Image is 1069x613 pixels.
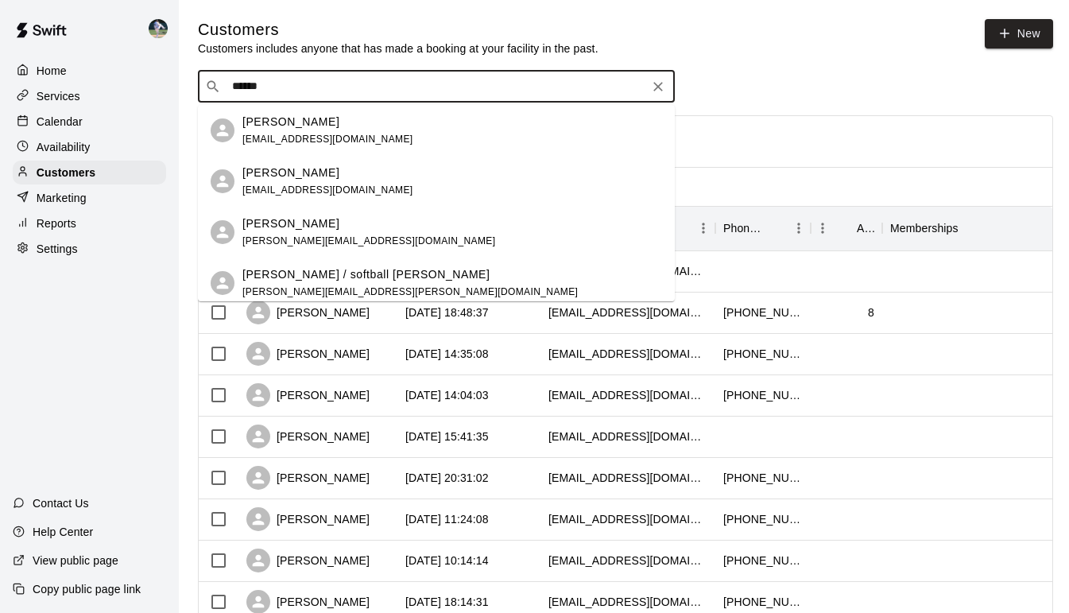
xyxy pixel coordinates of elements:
a: Customers [13,161,166,184]
p: Customers includes anyone that has made a booking at your facility in the past. [198,41,598,56]
p: View public page [33,553,118,568]
span: [PERSON_NAME][EMAIL_ADDRESS][DOMAIN_NAME] [242,235,495,246]
p: Home [37,63,67,79]
div: Age [857,206,874,250]
a: Settings [13,237,166,261]
p: [PERSON_NAME] / softball [PERSON_NAME] [242,266,490,283]
p: Availability [37,139,91,155]
div: +18656602970 [723,346,803,362]
div: jrwolvesbaseball@gmail.com [548,553,707,568]
div: +18656614623 [723,511,803,527]
p: Marketing [37,190,87,206]
div: [PERSON_NAME] [246,507,370,531]
div: robincasey1258@gmail.com [548,429,707,444]
p: Copy public page link [33,581,141,597]
a: Reports [13,211,166,235]
div: [PERSON_NAME] [246,549,370,572]
a: Home [13,59,166,83]
div: +14234400757 [723,553,803,568]
div: ttleonard30@gmail.com [548,305,707,320]
div: 2025-08-08 20:31:02 [405,470,489,486]
p: [PERSON_NAME] [242,215,339,232]
div: Phone Number [715,206,811,250]
button: Sort [959,217,981,239]
p: [PERSON_NAME] [242,114,339,130]
span: [EMAIL_ADDRESS][DOMAIN_NAME] [242,134,413,145]
div: [PERSON_NAME] [246,425,370,448]
div: 2025-08-13 14:35:08 [405,346,489,362]
p: [PERSON_NAME] [242,165,339,181]
div: floridadevildog1985@yahoo.com [548,346,707,362]
div: rachaelannspicer@gmail.com [548,470,707,486]
div: jtorr9@gmail.com [548,594,707,610]
button: Menu [691,216,715,240]
button: Sort [835,217,857,239]
div: brickmanof75@yahoo.com [548,387,707,403]
div: girly10091@aol.com [548,511,707,527]
div: 2025-08-09 15:41:35 [405,429,489,444]
button: Menu [811,216,835,240]
button: Clear [647,76,669,98]
h5: Customers [198,19,598,41]
a: Availability [13,135,166,159]
div: Andrew Hefner [211,118,234,142]
div: 2025-08-08 11:24:08 [405,511,489,527]
div: Age [811,206,882,250]
div: [PERSON_NAME] [246,383,370,407]
img: Chad Bell [149,19,168,38]
p: Reports [37,215,76,231]
p: Settings [37,241,78,257]
div: +18652168438 [723,305,803,320]
div: [PERSON_NAME] [246,301,370,324]
a: Marketing [13,186,166,210]
p: Customers [37,165,95,180]
div: 2025-08-11 14:04:03 [405,387,489,403]
a: New [985,19,1053,48]
button: Sort [765,217,787,239]
div: Chad Bell [145,13,179,45]
div: +18652436857 [723,470,803,486]
div: Andrew Jackson [211,169,234,193]
div: Robert / softball Andrews [211,271,234,295]
p: Calendar [37,114,83,130]
div: 2025-08-08 10:14:14 [405,553,489,568]
button: Menu [787,216,811,240]
div: Search customers by name or email [198,71,675,103]
div: Andrew Xixis [211,220,234,244]
p: Services [37,88,80,104]
div: 2025-08-13 18:48:37 [405,305,489,320]
div: Phone Number [723,206,765,250]
p: Contact Us [33,495,89,511]
div: +18654549350 [723,594,803,610]
a: Calendar [13,110,166,134]
span: [PERSON_NAME][EMAIL_ADDRESS][PERSON_NAME][DOMAIN_NAME] [242,286,578,297]
div: [PERSON_NAME] [246,342,370,366]
p: Help Center [33,524,93,540]
div: Email [540,206,715,250]
a: Services [13,84,166,108]
div: 8 [868,305,874,320]
span: [EMAIL_ADDRESS][DOMAIN_NAME] [242,184,413,196]
div: [PERSON_NAME] [246,466,370,490]
div: 2025-08-05 18:14:31 [405,594,489,610]
div: Memberships [890,206,959,250]
div: +14232733307 [723,387,803,403]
